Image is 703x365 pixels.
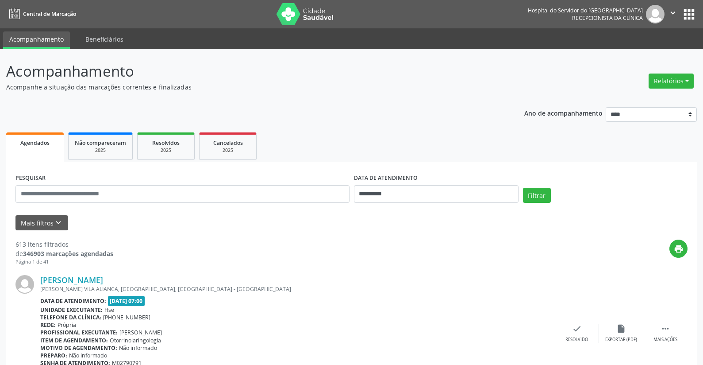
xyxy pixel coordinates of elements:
p: Acompanhe a situação das marcações correntes e finalizadas [6,82,490,92]
b: Motivo de agendamento: [40,344,117,352]
div: [PERSON_NAME] VILA ALIANCA, [GEOGRAPHIC_DATA], [GEOGRAPHIC_DATA] - [GEOGRAPHIC_DATA] [40,285,555,293]
button: Filtrar [523,188,551,203]
div: Resolvido [565,337,588,343]
p: Acompanhamento [6,60,490,82]
span: Hse [104,306,114,314]
span: Recepcionista da clínica [572,14,643,22]
label: DATA DE ATENDIMENTO [354,171,418,185]
span: Otorrinolaringologia [110,337,161,344]
span: Cancelados [213,139,243,147]
div: Hospital do Servidor do [GEOGRAPHIC_DATA] [528,7,643,14]
div: Exportar (PDF) [605,337,637,343]
span: Não compareceram [75,139,126,147]
div: Mais ações [653,337,677,343]
p: Ano de acompanhamento [524,107,603,118]
div: 2025 [206,147,250,154]
button: Mais filtroskeyboard_arrow_down [15,215,68,231]
b: Data de atendimento: [40,297,106,305]
span: Resolvidos [152,139,180,147]
img: img [646,5,665,23]
button: Relatórios [649,74,694,89]
i: keyboard_arrow_down [54,218,63,228]
button: print [669,240,688,258]
span: Não informado [119,344,157,352]
div: 2025 [144,147,188,154]
div: de [15,249,113,258]
button:  [665,5,681,23]
div: 2025 [75,147,126,154]
b: Telefone da clínica: [40,314,101,321]
span: [PHONE_NUMBER] [103,314,150,321]
img: img [15,275,34,294]
a: [PERSON_NAME] [40,275,103,285]
i:  [661,324,670,334]
i: print [674,244,684,254]
b: Item de agendamento: [40,337,108,344]
div: Página 1 de 41 [15,258,113,266]
span: [DATE] 07:00 [108,296,145,306]
button: apps [681,7,697,22]
label: PESQUISAR [15,171,46,185]
a: Central de Marcação [6,7,76,21]
span: Não informado [69,352,107,359]
span: Agendados [20,139,50,147]
span: Central de Marcação [23,10,76,18]
b: Preparo: [40,352,67,359]
i: check [572,324,582,334]
i:  [668,8,678,18]
b: Unidade executante: [40,306,103,314]
span: [PERSON_NAME] [119,329,162,336]
i: insert_drive_file [616,324,626,334]
a: Acompanhamento [3,31,70,49]
b: Profissional executante: [40,329,118,336]
a: Beneficiários [79,31,130,47]
span: Própria [58,321,76,329]
strong: 346903 marcações agendadas [23,249,113,258]
div: 613 itens filtrados [15,240,113,249]
b: Rede: [40,321,56,329]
